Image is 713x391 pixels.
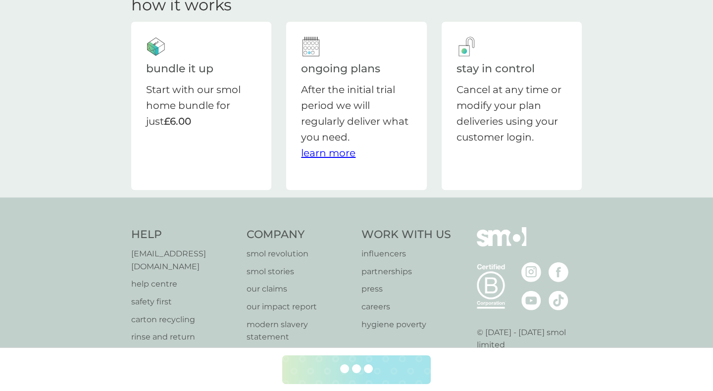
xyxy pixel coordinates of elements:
[247,300,352,313] a: our impact report
[247,283,352,295] a: our claims
[131,227,237,243] h4: Help
[301,82,411,161] p: After the initial trial period we will regularly deliver what you need.
[247,247,352,260] a: smol revolution
[131,295,237,308] a: safety first
[131,313,237,326] a: carton recycling
[521,291,541,310] img: visit the smol Youtube page
[361,227,451,243] h4: Work With Us
[457,82,567,145] p: Cancel at any time or modify your plan deliveries using your customer login.
[301,61,380,77] h2: ongoing plans
[146,61,213,77] h2: bundle it up
[247,318,352,343] a: modern slavery statement
[457,61,535,77] h2: stay in control
[361,247,451,260] a: influencers
[131,331,237,343] a: rinse and return
[549,291,568,310] img: visit the smol Tiktok page
[301,147,356,159] a: learn more
[361,300,451,313] a: careers
[549,262,568,282] img: visit the smol Facebook page
[361,283,451,295] a: press
[477,227,526,261] img: smol
[361,318,451,331] a: hygiene poverty
[164,115,191,127] strong: £6.00
[131,278,237,291] a: help centre
[477,326,582,351] p: © [DATE] - [DATE] smol limited
[131,247,237,273] a: [EMAIL_ADDRESS][DOMAIN_NAME]
[146,82,256,129] p: Start with our smol home bundle for just
[247,227,352,243] h4: Company
[361,265,451,278] a: partnerships
[247,265,352,278] a: smol stories
[521,262,541,282] img: visit the smol Instagram page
